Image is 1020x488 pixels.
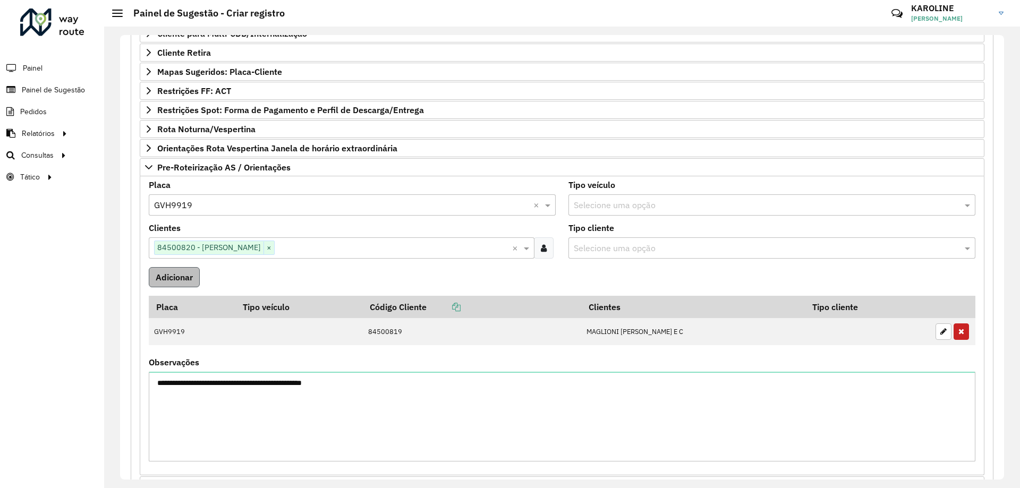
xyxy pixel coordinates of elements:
a: Rota Noturna/Vespertina [140,120,984,138]
span: Mapas Sugeridos: Placa-Cliente [157,67,282,76]
td: GVH9919 [149,318,235,346]
th: Placa [149,296,235,318]
h2: Painel de Sugestão - Criar registro [123,7,285,19]
span: Rota Noturna/Vespertina [157,125,256,133]
a: Orientações Rota Vespertina Janela de horário extraordinária [140,139,984,157]
th: Tipo cliente [805,296,930,318]
td: MAGLIONI [PERSON_NAME] E C [581,318,805,346]
span: × [263,242,274,254]
th: Código Cliente [362,296,581,318]
span: Tático [20,172,40,183]
a: Restrições Spot: Forma de Pagamento e Perfil de Descarga/Entrega [140,101,984,119]
a: Restrições FF: ACT [140,82,984,100]
button: Adicionar [149,267,200,287]
span: Clear all [512,242,521,254]
span: Cliente Retira [157,48,211,57]
span: Pedidos [20,106,47,117]
span: Cliente para Multi-CDD/Internalização [157,29,307,38]
th: Tipo veículo [235,296,362,318]
a: Mapas Sugeridos: Placa-Cliente [140,63,984,81]
span: Orientações Rota Vespertina Janela de horário extraordinária [157,144,397,152]
a: Pre-Roteirização AS / Orientações [140,158,984,176]
a: Copiar [427,302,461,312]
span: Restrições Spot: Forma de Pagamento e Perfil de Descarga/Entrega [157,106,424,114]
label: Clientes [149,221,181,234]
a: Contato Rápido [886,2,908,25]
label: Tipo cliente [568,221,614,234]
span: Clear all [533,199,542,211]
label: Placa [149,178,171,191]
th: Clientes [581,296,805,318]
span: Pre-Roteirização AS / Orientações [157,163,291,172]
span: Restrições FF: ACT [157,87,231,95]
div: Pre-Roteirização AS / Orientações [140,176,984,476]
span: Painel de Sugestão [22,84,85,96]
a: Cliente Retira [140,44,984,62]
span: Relatórios [22,128,55,139]
h3: KAROLINE [911,3,991,13]
span: 84500820 - [PERSON_NAME] [155,241,263,254]
span: [PERSON_NAME] [911,14,991,23]
label: Observações [149,356,199,369]
span: Painel [23,63,42,74]
label: Tipo veículo [568,178,615,191]
span: Consultas [21,150,54,161]
td: 84500819 [362,318,581,346]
